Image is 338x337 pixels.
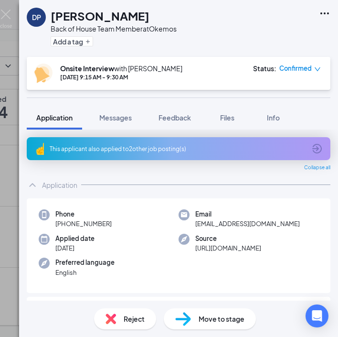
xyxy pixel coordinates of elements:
[55,234,95,243] span: Applied date
[314,66,321,73] span: down
[304,164,330,172] span: Collapse all
[60,73,182,81] div: [DATE] 9:15 AM - 9:30 AM
[51,36,93,46] button: PlusAdd a tag
[311,143,323,154] svg: ArrowCircle
[279,64,312,73] span: Confirmed
[36,113,73,122] span: Application
[195,209,300,219] span: Email
[60,64,182,73] div: with [PERSON_NAME]
[51,8,149,24] h1: [PERSON_NAME]
[55,209,112,219] span: Phone
[195,234,261,243] span: Source
[32,12,41,22] div: DP
[267,113,280,122] span: Info
[50,145,306,153] div: This applicant also applied to 2 other job posting(s)
[124,314,145,324] span: Reject
[319,8,330,19] svg: Ellipses
[27,179,38,191] svg: ChevronUp
[195,243,261,253] span: [URL][DOMAIN_NAME]
[55,268,115,277] span: English
[306,304,328,327] div: Open Intercom Messenger
[253,64,276,73] div: Status :
[158,113,191,122] span: Feedback
[55,219,112,228] span: [PHONE_NUMBER]
[99,113,132,122] span: Messages
[55,258,115,267] span: Preferred language
[51,24,177,33] div: Back of House Team Member at Okemos
[42,180,77,190] div: Application
[85,39,91,44] svg: Plus
[60,64,114,73] b: Onsite Interview
[55,243,95,253] span: [DATE]
[199,314,244,324] span: Move to stage
[220,113,234,122] span: Files
[195,219,300,228] span: [EMAIL_ADDRESS][DOMAIN_NAME]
